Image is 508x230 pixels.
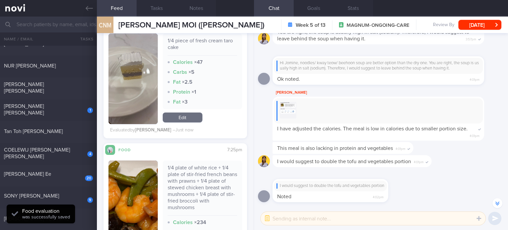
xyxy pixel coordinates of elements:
[182,79,192,85] strong: × 2.5
[458,20,501,30] button: [DATE]
[4,82,44,94] span: [PERSON_NAME] [PERSON_NAME]
[373,193,384,200] span: 4:02pm
[4,147,70,159] span: COELEWIJ [PERSON_NAME] [PERSON_NAME]
[4,193,59,199] span: SONY [PERSON_NAME]
[277,76,300,82] span: Ok noted.
[277,146,393,151] span: This meal is also lacking in protein and vegetables
[95,13,115,38] div: CNM
[4,41,44,47] span: [PERSON_NAME]
[396,145,405,151] span: 4:01pm
[87,151,93,157] div: 4
[4,171,51,177] span: [PERSON_NAME] Ee
[173,60,193,65] strong: Calories
[189,69,194,75] strong: × 5
[110,127,193,133] div: Evaluated by – Just now
[433,22,454,28] span: Review By
[173,99,181,105] strong: Fat
[87,108,93,113] div: 1
[4,129,63,134] span: Tan Toh [PERSON_NAME]
[4,63,56,69] span: NUR [PERSON_NAME]
[4,216,69,221] span: [PERSON_NAME] YOU NING
[135,128,171,132] strong: [PERSON_NAME]
[273,206,399,214] div: [PERSON_NAME]
[194,60,203,65] strong: × 47
[85,175,93,181] div: 20
[168,164,237,216] div: 1/4 plate of white rice + 1/4 plate of stir-fried french beans with prawns + 1/4 plate of stewed ...
[115,147,142,152] div: Food
[22,215,70,219] span: was successfully saved
[173,69,187,75] strong: Carbs
[173,79,181,85] strong: Fat
[191,89,196,95] strong: × 1
[22,208,70,214] div: Food evaluation
[277,29,469,41] span: You are right, the soup is usually high in salt (sodium). Therefore, I would suggest to leave beh...
[108,33,157,124] img: 1/4 piece of fresh cream taro cake
[87,197,93,203] div: 9
[173,220,193,225] strong: Calories
[227,148,242,152] span: 7:25pm
[277,126,468,131] span: I have adjusted the calories. The meal is low in calories due to smaller portion size.
[173,89,190,95] strong: Protein
[280,102,296,118] img: Replying to photo by
[277,194,291,199] span: Noted
[296,22,325,28] strong: Week 5 of 13
[466,35,476,42] span: 3:57pm
[70,32,97,46] button: Tasks
[182,99,188,105] strong: × 3
[4,104,44,115] span: [PERSON_NAME] [PERSON_NAME]
[163,113,202,122] a: Edit
[414,158,424,164] span: 4:01pm
[118,21,265,29] span: [PERSON_NAME] MOI ([PERSON_NAME])
[168,37,237,56] div: 1/4 piece of fresh cream taro cake
[276,61,480,71] div: Hi Jomine, noodles/ kway teow/ beehoon soup are better option than the dry one. You are right, th...
[277,159,411,164] span: I would suggest to double the tofu and vegetables portion
[470,132,480,138] span: 4:01pm
[276,183,384,189] div: I would suggest to double the tofu and vegetables portion
[194,220,206,225] strong: × 234
[347,22,409,29] span: MAGNUM-ONGOING-CARE
[470,76,480,82] span: 4:01pm
[273,89,504,97] div: [PERSON_NAME]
